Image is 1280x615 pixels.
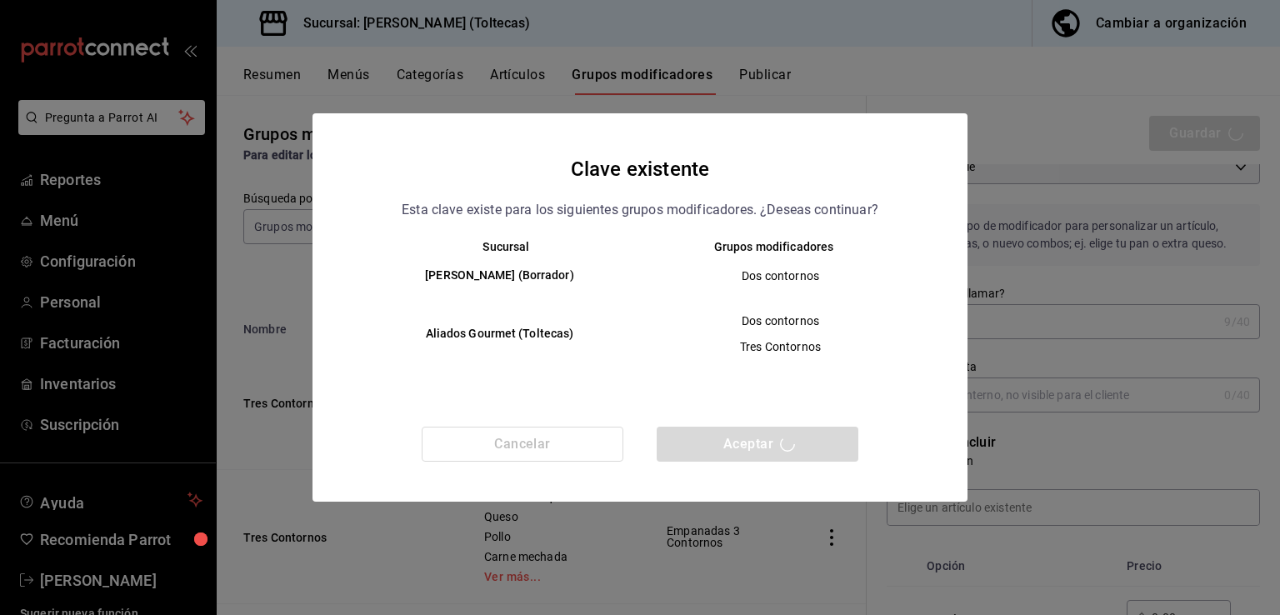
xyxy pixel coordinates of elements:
p: Esta clave existe para los siguientes grupos modificadores. ¿Deseas continuar? [402,199,878,221]
span: Dos contornos [654,267,907,284]
span: Tres Contornos [654,338,907,355]
th: Grupos modificadores [640,240,934,253]
span: Dos contornos [654,312,907,329]
h4: Clave existente [571,153,709,185]
h6: Aliados Gourmet (Toltecas) [372,325,627,343]
th: Sucursal [346,240,640,253]
h6: [PERSON_NAME] (Borrador) [372,267,627,285]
